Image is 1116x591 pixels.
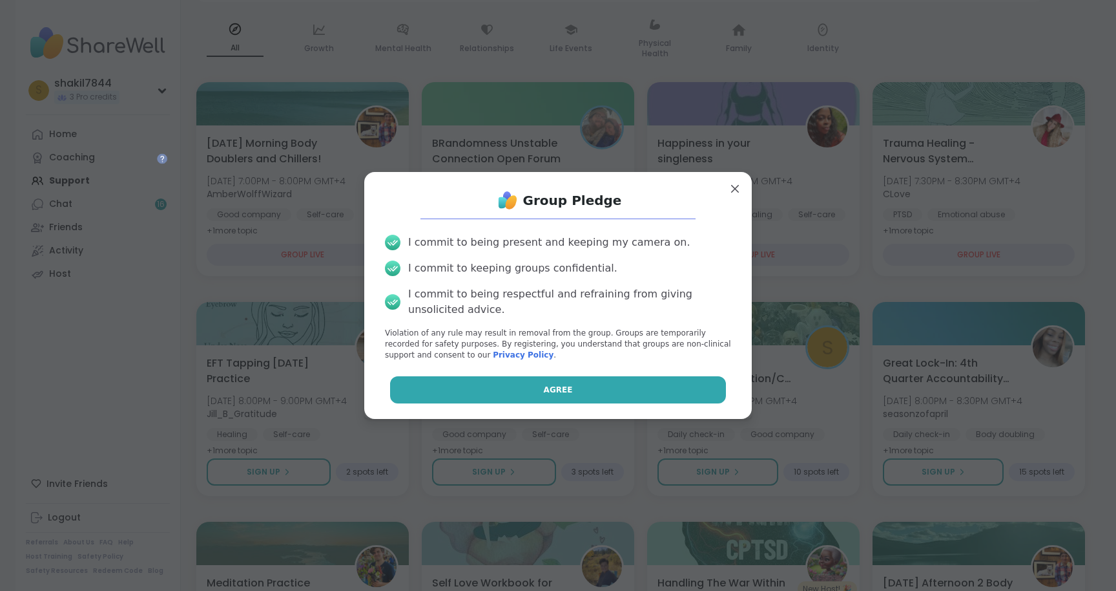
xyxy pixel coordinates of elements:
[408,235,690,250] div: I commit to being present and keeping my camera on.
[493,350,553,360] a: Privacy Policy
[157,153,167,164] iframe: Spotlight
[408,286,731,317] div: I commit to being respectful and refraining from giving unsolicited advice.
[390,376,727,403] button: Agree
[544,384,573,396] span: Agree
[523,191,622,210] h1: Group Pledge
[408,261,617,276] div: I commit to keeping groups confidential.
[495,188,521,213] img: ShareWell Logo
[385,328,731,360] p: Violation of any rule may result in removal from the group. Groups are temporarily recorded for s...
